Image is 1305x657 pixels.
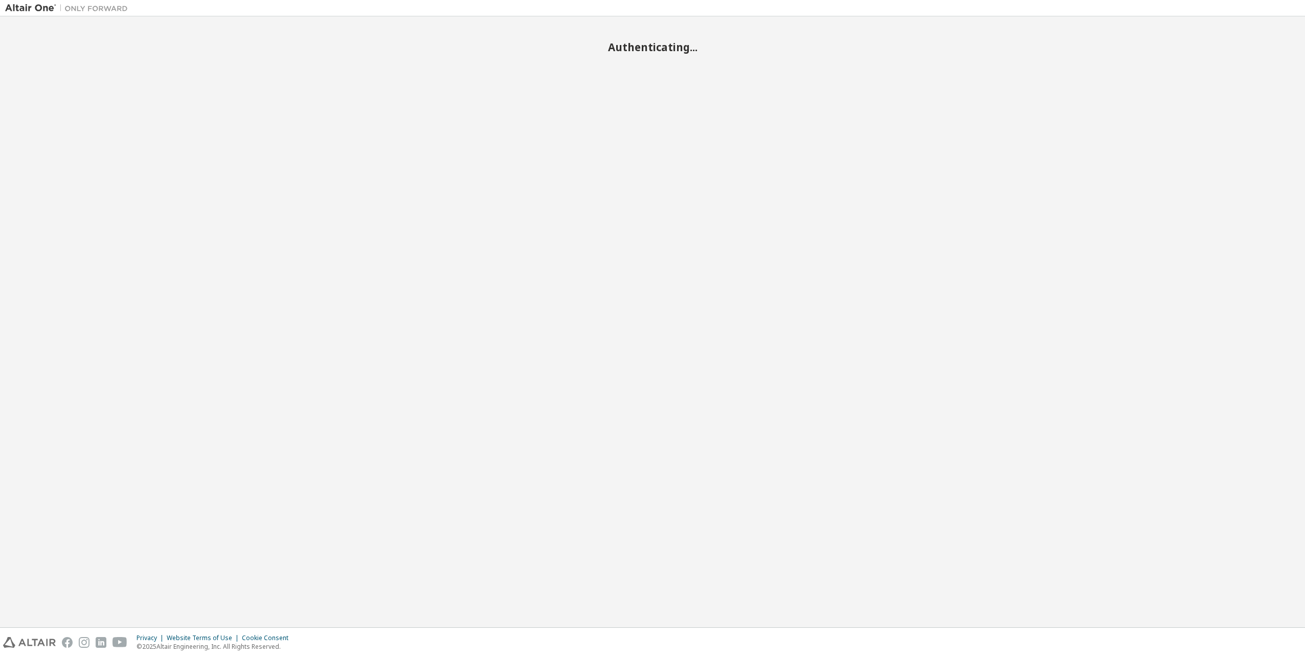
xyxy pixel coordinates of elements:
div: Privacy [137,634,167,642]
p: © 2025 Altair Engineering, Inc. All Rights Reserved. [137,642,295,651]
img: Altair One [5,3,133,13]
img: instagram.svg [79,637,89,648]
img: altair_logo.svg [3,637,56,648]
h2: Authenticating... [5,40,1300,54]
div: Website Terms of Use [167,634,242,642]
img: linkedin.svg [96,637,106,648]
img: youtube.svg [112,637,127,648]
img: facebook.svg [62,637,73,648]
div: Cookie Consent [242,634,295,642]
